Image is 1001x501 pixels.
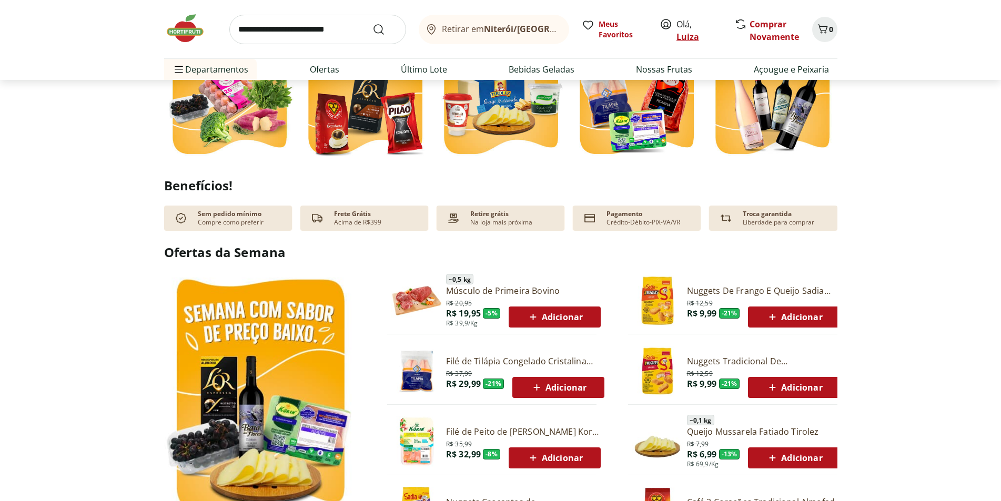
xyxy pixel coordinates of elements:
span: R$ 19,95 [446,308,481,319]
img: Filé de Peito de Frango Congelado Korin 600g [391,416,442,467]
button: Adicionar [748,377,840,398]
span: Adicionar [527,452,583,464]
span: R$ 37,99 [446,367,472,378]
span: - 21 % [719,308,740,319]
span: Adicionar [527,311,583,323]
a: Nossas Frutas [636,63,692,76]
span: R$ 12,59 [687,297,713,308]
a: Ofertas [310,63,339,76]
p: Acima de R$399 [334,218,381,227]
span: - 8 % [483,449,500,459]
a: Queijo Mussarela Fatiado Tirolez [687,426,841,437]
img: Principal [632,416,683,467]
a: Nuggets De Frango E Queijo Sadia 300G [687,285,841,296]
span: Departamentos [173,57,248,82]
img: Músculo de Primeira Bovino [391,275,442,326]
span: R$ 12,59 [687,367,713,378]
p: Crédito-Débito-PIX-VA/VR [606,218,680,227]
button: Adicionar [748,306,840,328]
span: Adicionar [530,381,587,394]
img: check [173,210,189,227]
span: Olá, [676,18,723,43]
p: Pagamento [606,210,642,218]
img: Nuggets de Frango e Queijo Sadia 300g [632,275,683,326]
a: Comprar Novamente [750,18,799,43]
img: Filé de Tilápia Congelado Cristalina 400g [391,346,442,396]
a: Nuggets Tradicional De [PERSON_NAME] - 300G [687,355,841,367]
button: Adicionar [748,447,840,468]
p: Na loja mais próxima [470,218,532,227]
span: ~ 0,5 kg [446,274,473,284]
span: R$ 32,99 [446,448,481,460]
span: Meus Favoritos [599,19,647,40]
span: 0 [829,24,833,34]
a: Último Lote [401,63,447,76]
span: - 13 % [719,449,740,459]
span: Retirar em [442,24,558,34]
img: Devolução [717,210,734,227]
button: Carrinho [812,17,837,42]
span: ~ 0,1 kg [687,415,714,425]
span: R$ 39,9/Kg [446,319,478,328]
img: Hortifruti [164,13,217,44]
span: R$ 6,99 [687,448,717,460]
a: Meus Favoritos [582,19,647,40]
span: R$ 9,99 [687,378,717,390]
button: Submit Search [372,23,398,36]
span: R$ 35,99 [446,438,472,448]
a: Músculo de Primeira Bovino [446,285,601,296]
p: Retire grátis [470,210,509,218]
span: R$ 7,99 [687,438,709,448]
p: Liberdade para comprar [743,218,814,227]
button: Adicionar [509,447,601,468]
p: Troca garantida [743,210,792,218]
span: - 21 % [719,379,740,389]
p: Frete Grátis [334,210,371,218]
a: Luiza [676,31,699,43]
span: - 5 % [483,308,500,319]
p: Sem pedido mínimo [198,210,261,218]
span: R$ 29,99 [446,378,481,390]
img: truck [309,210,326,227]
span: R$ 20,95 [446,297,472,308]
a: Filé de Tilápia Congelado Cristalina 400g [446,355,604,367]
h2: Benefícios! [164,178,837,193]
span: Adicionar [766,452,822,464]
a: Açougue e Peixaria [754,63,829,76]
span: Adicionar [766,381,822,394]
span: - 21 % [483,379,504,389]
span: Adicionar [766,311,822,323]
button: Retirar emNiterói/[GEOGRAPHIC_DATA] [419,15,569,44]
span: R$ 9,99 [687,308,717,319]
button: Adicionar [512,377,604,398]
a: Bebidas Geladas [509,63,574,76]
a: Filé de Peito de [PERSON_NAME] Korin 600g [446,426,601,437]
button: Menu [173,57,185,82]
span: R$ 69,9/Kg [687,460,719,468]
input: search [229,15,406,44]
img: card [581,210,598,227]
button: Adicionar [509,306,601,328]
img: payment [445,210,462,227]
p: Compre como preferir [198,218,264,227]
b: Niterói/[GEOGRAPHIC_DATA] [484,23,604,35]
h2: Ofertas da Semana [164,243,837,261]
